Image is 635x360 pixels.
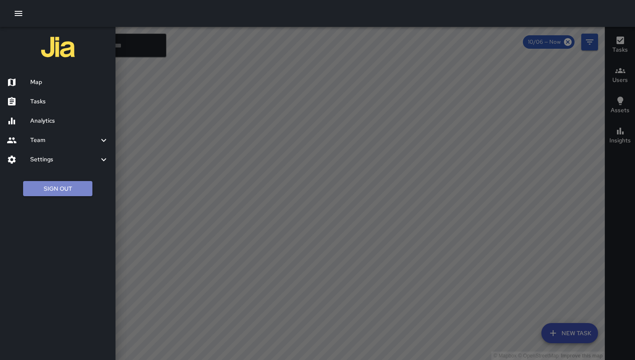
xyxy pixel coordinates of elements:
[30,97,109,106] h6: Tasks
[30,116,109,126] h6: Analytics
[23,181,92,197] button: Sign Out
[30,155,99,164] h6: Settings
[30,136,99,145] h6: Team
[30,78,109,87] h6: Map
[41,30,75,64] img: jia-logo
